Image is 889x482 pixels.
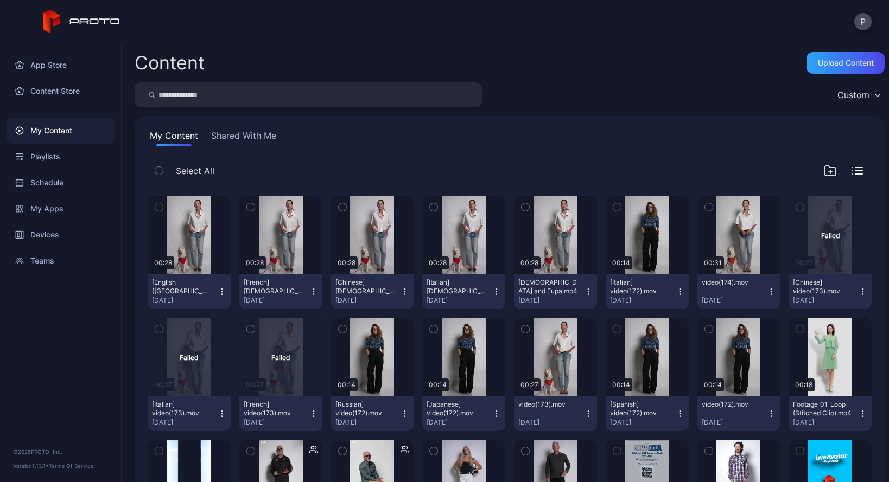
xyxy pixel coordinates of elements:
div: [DATE] [518,418,584,427]
button: [Spanish] video(172).mov[DATE] [606,396,689,431]
button: video(174).mov[DATE] [697,274,780,309]
div: [DATE] [152,418,218,427]
button: video(173).mov[DATE] [514,396,597,431]
div: [DATE] [335,418,401,427]
div: [Spanish] video(172).mov [610,400,670,417]
div: [DATE] [427,418,492,427]
span: Select All [176,164,214,177]
div: [Japanese] video(172).mov [427,400,486,417]
button: P [854,13,872,30]
div: Custom [837,89,869,100]
button: [English ([GEOGRAPHIC_DATA])] [DEMOGRAPHIC_DATA] and Fupa.mp4[DATE] [148,274,231,309]
div: © 2025 PROTO, Inc. [13,447,108,456]
div: [DATE] [244,296,309,305]
button: Footage_01_Loop (Stitched Clip).mp4[DATE] [789,396,872,431]
a: App Store [7,52,115,78]
div: Footage_01_Loop (Stitched Clip).mp4 [793,400,853,417]
div: video(172).mov [702,400,761,409]
div: [DATE] [702,296,767,305]
div: [DATE] [335,296,401,305]
div: video(174).mov [702,278,761,287]
button: Custom [832,82,885,107]
button: Shared With Me [209,129,278,146]
div: [Chinese] Lady and Fupa.mp4 [335,278,395,295]
a: Terms Of Service [49,462,94,469]
a: Teams [7,248,115,274]
div: [DATE] [518,296,584,305]
div: [DATE] [793,296,859,305]
button: [Italian] video(173).mov[DATE] [148,396,231,431]
div: Content [135,54,205,72]
div: [DATE] [793,418,859,427]
a: Schedule [7,170,115,196]
div: [DATE] [427,296,492,305]
a: My Content [7,118,115,144]
button: [Italian] video(172).mov[DATE] [606,274,689,309]
div: [Russian] video(172).mov [335,400,395,417]
div: [Chinese] video(173).mov [793,278,853,295]
div: video(173).mov [518,400,578,409]
div: [Italian] video(172).mov [610,278,670,295]
button: video(172).mov[DATE] [697,396,780,431]
div: [DATE] [152,296,218,305]
a: My Apps [7,196,115,222]
button: [DEMOGRAPHIC_DATA] and Fupa.mp4[DATE] [514,274,597,309]
button: [French] video(173).mov[DATE] [239,396,322,431]
button: [Japanese] video(172).mov[DATE] [422,396,505,431]
button: [French] [DEMOGRAPHIC_DATA] and Fupa.mp4[DATE] [239,274,322,309]
div: [DATE] [610,418,676,427]
div: [French] Lady and Fupa.mp4 [244,278,303,295]
div: [DATE] [702,418,767,427]
div: [French] video(173).mov [244,400,303,417]
button: [Chinese] [DEMOGRAPHIC_DATA] and Fupa.mp4[DATE] [331,274,414,309]
div: [DATE] [610,296,676,305]
div: Lady and Fupa.mp4 [518,278,578,295]
span: Version 1.13.1 • [13,462,49,469]
button: [Chinese] video(173).mov[DATE] [789,274,872,309]
div: [Italian] Lady and Fupa.mp4 [427,278,486,295]
button: My Content [148,129,200,146]
div: [DATE] [244,418,309,427]
div: Failed [271,352,290,362]
button: [Italian] [DEMOGRAPHIC_DATA] and Fupa.mp4[DATE] [422,274,505,309]
button: [Russian] video(172).mov[DATE] [331,396,414,431]
a: Content Store [7,78,115,104]
a: Devices [7,222,115,248]
div: Upload Content [818,59,874,67]
div: Failed [821,230,840,240]
div: [Italian] video(173).mov [152,400,212,417]
a: Playlists [7,144,115,170]
div: [English (UK)] Lady and Fupa.mp4 [152,278,212,295]
button: Upload Content [807,52,885,74]
div: Failed [180,352,198,362]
